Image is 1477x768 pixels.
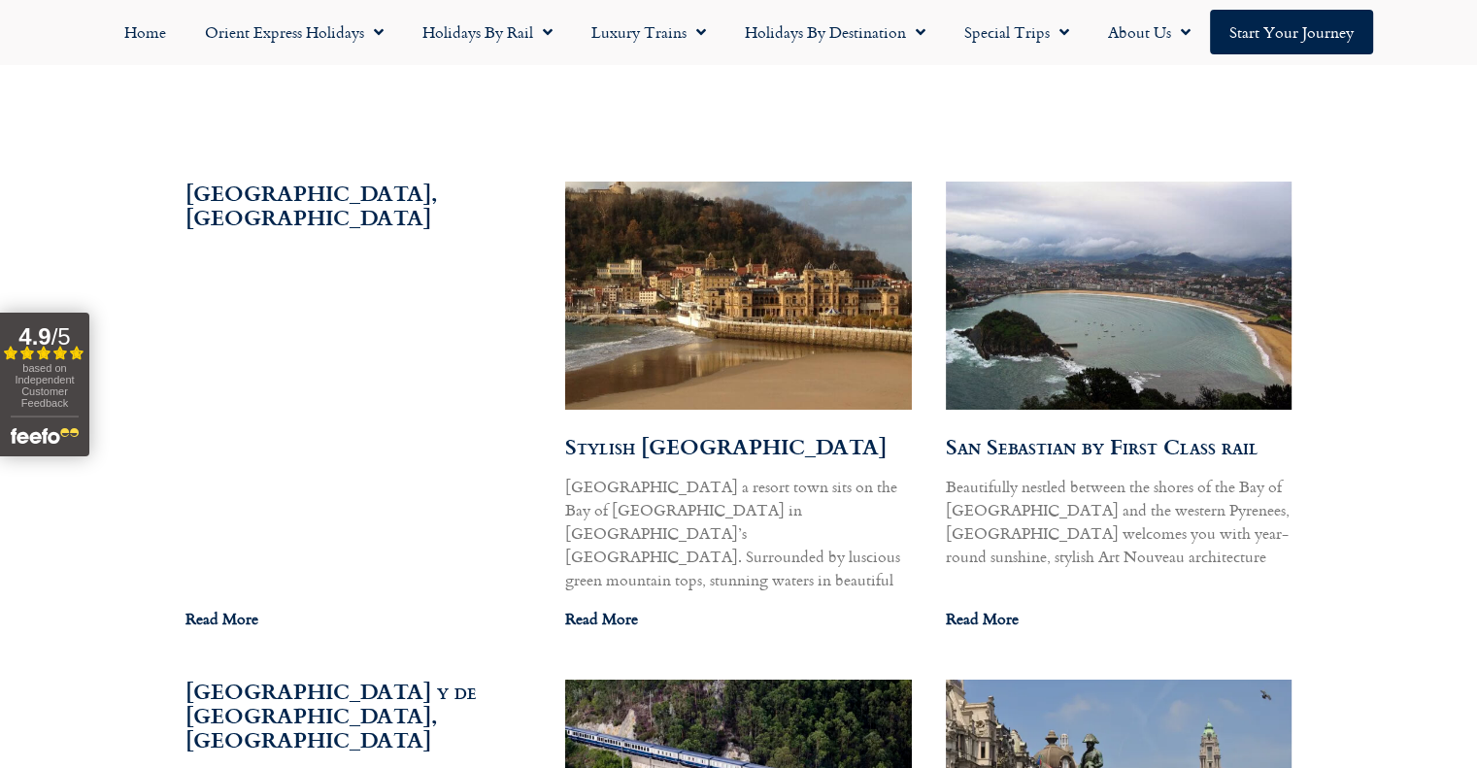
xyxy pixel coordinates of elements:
[403,10,572,54] a: Holidays by Rail
[185,10,403,54] a: Orient Express Holidays
[946,607,1019,630] a: Read more about San Sebastian by First Class rail
[1089,10,1210,54] a: About Us
[185,177,437,233] a: [GEOGRAPHIC_DATA], [GEOGRAPHIC_DATA]
[565,607,638,630] a: Read more about Stylish San Sebastián
[946,475,1292,568] p: Beautifully nestled between the shores of the Bay of [GEOGRAPHIC_DATA] and the western Pyrenees, ...
[946,430,1259,462] a: San Sebastian by First Class rail
[725,10,945,54] a: Holidays by Destination
[185,675,477,755] a: [GEOGRAPHIC_DATA] y de [GEOGRAPHIC_DATA], [GEOGRAPHIC_DATA]
[565,430,887,462] a: Stylish [GEOGRAPHIC_DATA]
[185,607,258,630] a: Read more about Hotel Astoria 7, San Sebastian
[945,10,1089,54] a: Special Trips
[572,10,725,54] a: Luxury Trains
[1210,10,1373,54] a: Start your Journey
[105,10,185,54] a: Home
[565,475,912,591] p: [GEOGRAPHIC_DATA] a resort town sits on the Bay of [GEOGRAPHIC_DATA] in [GEOGRAPHIC_DATA]’s [GEOG...
[10,10,1467,54] nav: Menu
